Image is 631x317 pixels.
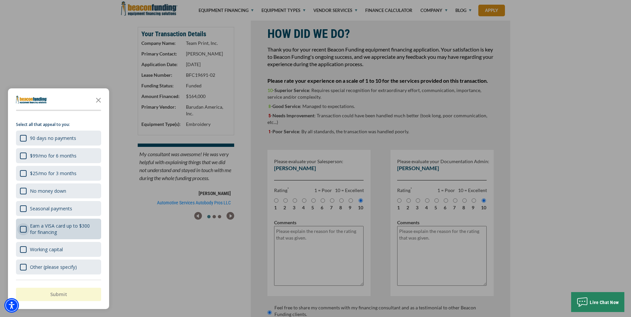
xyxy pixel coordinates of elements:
div: $25/mo for 3 months [30,170,77,176]
div: Earn a VISA card up to $300 for financing [30,223,97,235]
div: 90 days no payments [30,135,76,141]
div: No money down [30,188,66,194]
div: Accessibility Menu [4,298,19,313]
div: $99/mo for 6 months [30,153,77,159]
div: Working capital [16,242,101,257]
span: Live Chat Now [590,300,619,305]
button: Close the survey [92,93,105,106]
div: Earn a VISA card up to $300 for financing [16,219,101,239]
p: Select all that appeal to you: [16,121,101,128]
div: Working capital [30,246,63,253]
div: Seasonal payments [30,205,72,212]
button: Submit [16,288,101,301]
div: Other (please specify) [30,264,77,270]
div: $99/mo for 6 months [16,148,101,163]
div: Seasonal payments [16,201,101,216]
div: No money down [16,183,101,198]
div: 90 days no payments [16,131,101,146]
div: $25/mo for 3 months [16,166,101,181]
div: Survey [8,88,109,309]
img: Company logo [16,96,47,104]
div: Other (please specify) [16,260,101,274]
button: Live Chat Now [571,292,624,312]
